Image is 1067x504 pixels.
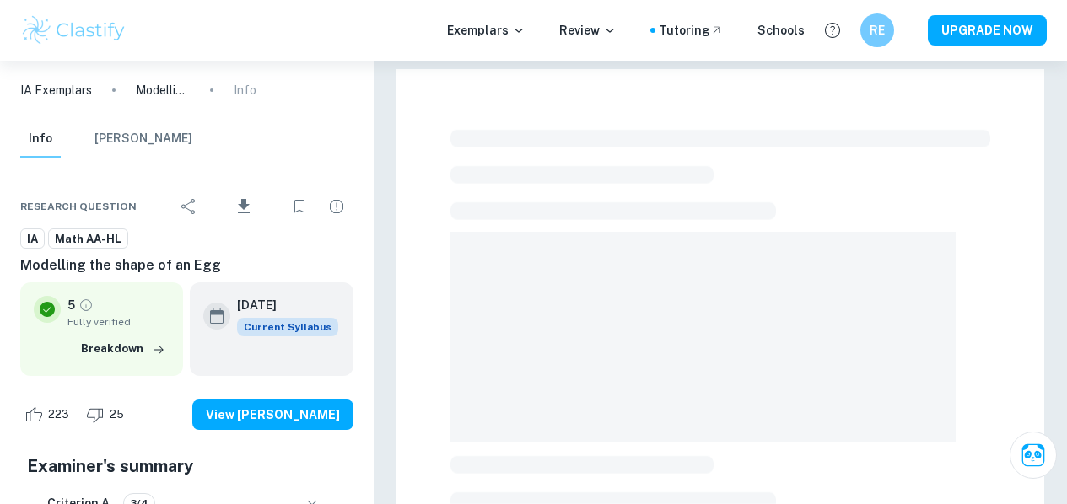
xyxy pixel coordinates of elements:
button: Ask Clai [1010,432,1057,479]
a: Schools [757,21,805,40]
div: Bookmark [283,190,316,223]
a: Grade fully verified [78,298,94,313]
h6: [DATE] [237,296,325,314]
div: Like [20,401,78,428]
a: Tutoring [659,21,724,40]
button: Breakdown [77,336,170,362]
button: UPGRADE NOW [928,15,1047,46]
div: Report issue [320,190,353,223]
button: [PERSON_NAME] [94,121,192,158]
p: Modelling the shape of an Egg [136,81,190,99]
button: RE [860,13,894,47]
h6: RE [868,21,887,40]
span: IA [21,231,44,248]
a: Math AA-HL [48,228,128,249]
h6: Modelling the shape of an Egg [20,255,353,276]
div: Dislike [82,401,133,428]
span: 223 [39,406,78,423]
button: View [PERSON_NAME] [192,399,353,430]
p: Review [559,21,617,40]
button: Info [20,121,61,158]
div: This exemplar is based on the current syllabus. Feel free to refer to it for inspiration/ideas wh... [237,318,338,336]
div: Share [172,190,206,223]
span: Math AA-HL [49,231,127,248]
button: Help and Feedback [818,16,847,45]
span: Current Syllabus [237,318,338,336]
a: IA [20,228,45,249]
span: 25 [100,406,133,423]
p: Info [234,81,256,99]
span: Research question [20,199,137,214]
p: Exemplars [447,21,525,40]
a: IA Exemplars [20,81,92,99]
p: 5 [67,296,75,314]
span: Fully verified [67,314,170,330]
img: Clastify logo [20,13,127,47]
div: Download [209,185,279,228]
h5: Examiner's summary [27,453,347,479]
